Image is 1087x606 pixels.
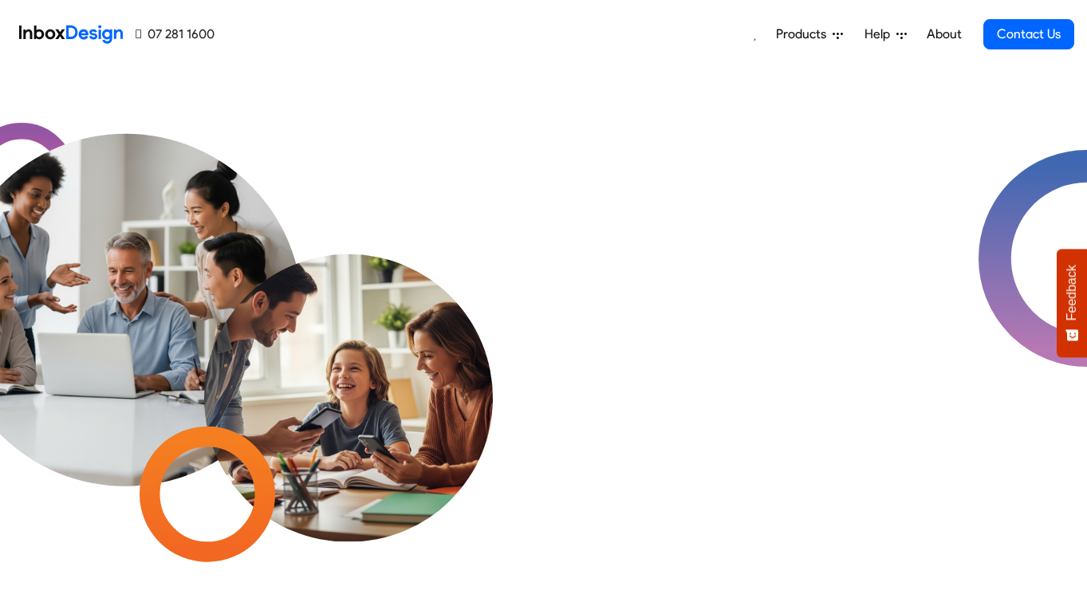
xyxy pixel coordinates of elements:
[858,18,913,50] a: Help
[864,25,896,44] span: Help
[556,218,943,458] div: Maximising Efficient & Engagement, Connecting Schools, Families, and Students.
[1065,265,1079,321] span: Feedback
[983,19,1074,49] a: Contact Us
[136,25,215,44] a: 07 281 1600
[922,18,966,50] a: About
[770,18,849,50] a: Products
[168,182,528,541] img: parents_with_child.png
[1057,249,1087,357] button: Feedback - Show survey
[776,25,833,44] span: Products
